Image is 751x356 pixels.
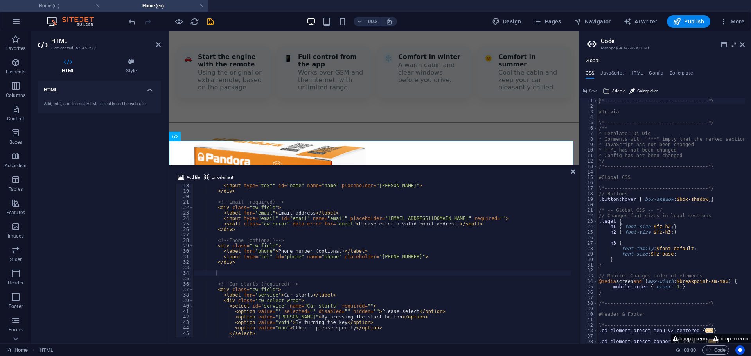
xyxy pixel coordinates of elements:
[176,221,194,227] div: 25
[706,328,713,333] span: ...
[176,210,194,216] div: 23
[580,306,598,311] div: 39
[628,86,659,96] button: Color picker
[6,69,26,75] p: Elements
[580,175,598,180] div: 15
[580,114,598,120] div: 4
[580,262,598,268] div: 31
[5,163,27,169] p: Accordion
[706,345,726,355] span: Code
[489,15,525,28] div: Design (Ctrl+Alt+Y)
[176,216,194,221] div: 24
[190,17,199,26] button: reload
[600,70,623,79] h4: JavaScript
[176,270,194,276] div: 34
[580,224,598,229] div: 24
[176,199,194,205] div: 21
[176,276,194,281] div: 35
[711,334,751,343] button: Jump to error
[580,273,598,279] div: 33
[580,153,598,158] div: 11
[365,17,378,26] h6: 100%
[689,347,690,353] span: :
[40,345,53,355] nav: breadcrumb
[580,158,598,164] div: 12
[176,265,194,270] div: 33
[8,233,24,239] p: Images
[530,15,564,28] button: Pages
[580,279,598,284] div: 34
[580,290,598,295] div: 36
[735,345,745,355] button: Usercentrics
[176,188,194,194] div: 19
[10,256,22,263] p: Slider
[574,18,611,25] span: Navigator
[580,311,598,317] div: 40
[580,251,598,257] div: 29
[580,125,598,131] div: 6
[354,17,381,26] button: 100%
[580,164,598,169] div: 13
[580,235,598,240] div: 26
[386,18,393,25] i: On resize automatically adjust zoom level to fit chosen device.
[176,325,194,331] div: 44
[5,45,25,52] p: Favorites
[9,186,23,192] p: Tables
[623,18,658,25] span: AI Writer
[720,18,744,25] span: More
[187,173,200,182] span: Add file
[203,173,234,182] button: Link element
[45,17,104,26] img: Editor Logo
[580,240,598,246] div: 27
[580,197,598,202] div: 19
[8,280,23,286] p: Header
[9,327,23,333] p: Forms
[602,86,627,96] button: Add file
[9,303,23,309] p: Footer
[40,345,53,355] span: Click to select. Double-click to edit
[580,339,598,344] div: 98
[176,314,194,320] div: 42
[601,45,729,52] h3: Manage (S)CSS, JS & HTML
[102,58,161,74] h4: Style
[580,202,598,208] div: 20
[176,243,194,249] div: 29
[580,333,598,339] div: 97
[128,17,137,26] i: Undo: Change HTML (Ctrl+Z)
[176,194,194,199] div: 20
[176,292,194,298] div: 38
[580,328,598,333] div: 43
[580,284,598,290] div: 35
[601,38,745,45] h2: Code
[176,232,194,238] div: 27
[580,109,598,114] div: 3
[51,45,145,52] h3: Element #ed-929373627
[667,15,710,28] button: Publish
[684,345,696,355] span: 00 00
[580,268,598,273] div: 32
[176,303,194,309] div: 40
[580,322,598,328] div: 42
[205,17,215,26] button: save
[176,238,194,243] div: 28
[580,131,598,136] div: 7
[702,345,729,355] button: Code
[176,227,194,232] div: 26
[177,173,201,182] button: Add file
[489,15,525,28] button: Design
[580,301,598,306] div: 38
[176,298,194,303] div: 39
[630,70,643,79] h4: HTML
[176,281,194,287] div: 36
[620,15,661,28] button: AI Writer
[649,70,663,79] h4: Config
[580,169,598,175] div: 14
[38,58,102,74] h4: HTML
[104,2,208,10] h4: Home (en)
[51,38,161,45] h2: HTML
[176,320,194,325] div: 43
[580,218,598,224] div: 23
[176,249,194,254] div: 30
[671,334,711,343] button: Jump to error
[586,58,600,64] h4: Global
